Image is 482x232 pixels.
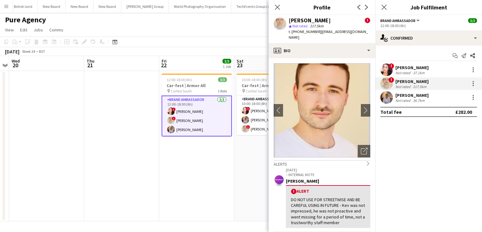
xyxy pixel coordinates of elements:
[3,26,16,34] a: View
[20,27,27,33] span: Edit
[380,109,402,115] div: Total fee
[162,96,232,136] app-card-role: Brand Ambassador3/312:00-18:00 (6h)![PERSON_NAME]![PERSON_NAME][PERSON_NAME]
[380,18,420,23] button: Brand Ambassador
[274,160,370,167] div: Alerts
[412,98,426,103] div: 36.7km
[269,3,375,11] h3: Profile
[18,26,30,34] a: Edit
[87,58,94,64] span: Thu
[395,65,429,70] div: [PERSON_NAME]
[5,48,19,55] div: [DATE]
[291,197,365,225] div: DO NOT USE FOR STREETWISE AND BE CAREFUL USING IN FUTURE - Kev was not impressed, he was not proa...
[5,15,46,25] h1: Pure Agency
[395,70,412,75] div: Not rated
[94,0,121,13] button: New Board
[172,108,176,111] span: !
[309,24,325,28] span: 217.5km
[11,62,20,69] span: 20
[171,89,192,93] span: Carfest South
[395,84,412,89] div: Not rated
[412,84,428,89] div: 217.5km
[231,0,277,13] button: TechEvents Group LLC
[9,0,38,13] button: British land
[395,98,412,103] div: Not rated
[162,74,232,136] app-job-card: 12:00-18:00 (6h)3/3Car-fest | Armor All Carfest South1 RoleBrand Ambassador3/312:00-18:00 (6h)![P...
[395,79,429,84] div: [PERSON_NAME]
[21,49,36,54] span: Week 34
[12,58,20,64] span: Wed
[242,77,267,82] span: 10:00-18:00 (8h)
[38,0,66,13] button: New Board
[222,59,231,64] span: 3/3
[39,49,45,54] div: BST
[291,189,297,194] span: !
[286,178,370,184] div: [PERSON_NAME]
[34,27,43,33] span: Jobs
[86,62,94,69] span: 21
[236,62,244,69] span: 23
[162,58,167,64] span: Fri
[237,74,307,135] app-job-card: 10:00-18:00 (8h)3/3Car-fest | Armor All Carfest South1 RoleBrand Ambassador3/310:00-18:00 (8h)![P...
[237,58,244,64] span: Sat
[286,168,370,172] p: [DATE]
[169,0,231,13] button: World Photography Organisation
[289,29,368,40] span: | [EMAIL_ADDRESS][DOMAIN_NAME]
[31,26,46,34] a: Jobs
[455,109,472,115] div: £282.00
[161,62,167,69] span: 22
[274,63,370,157] img: Crew avatar or photo
[121,0,169,13] button: [PERSON_NAME] Group
[380,23,477,28] div: 12:00-18:00 (6h)
[291,188,365,194] div: Alert
[395,92,429,98] div: [PERSON_NAME]
[47,26,66,34] a: Comms
[375,3,482,11] h3: Job Fulfilment
[286,172,370,177] p: – INTERNAL NOTE
[292,24,308,28] span: Not rated
[223,64,231,69] div: 1 Job
[388,63,394,69] span: !
[246,89,267,93] span: Carfest South
[172,117,176,120] span: !
[246,107,250,111] span: !
[237,83,307,88] h3: Car-fest | Armor All
[358,145,370,157] div: Open photos pop-in
[375,30,482,46] div: Confirmed
[218,77,227,82] span: 3/3
[162,83,232,88] h3: Car-fest | Armor All
[289,29,321,34] span: t. [PHONE_NUMBER]
[388,77,394,83] span: !
[468,18,477,23] span: 3/3
[365,18,370,23] span: !
[412,70,426,75] div: 37.1km
[269,43,375,58] div: Bio
[49,27,63,33] span: Comms
[289,18,331,23] div: [PERSON_NAME]
[246,125,250,129] span: !
[237,96,307,135] app-card-role: Brand Ambassador3/310:00-18:00 (8h)![PERSON_NAME][PERSON_NAME]![PERSON_NAME]
[380,18,415,23] span: Brand Ambassador
[218,89,227,93] span: 1 Role
[167,77,192,82] span: 12:00-18:00 (6h)
[66,0,94,13] button: New Board
[5,27,14,33] span: View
